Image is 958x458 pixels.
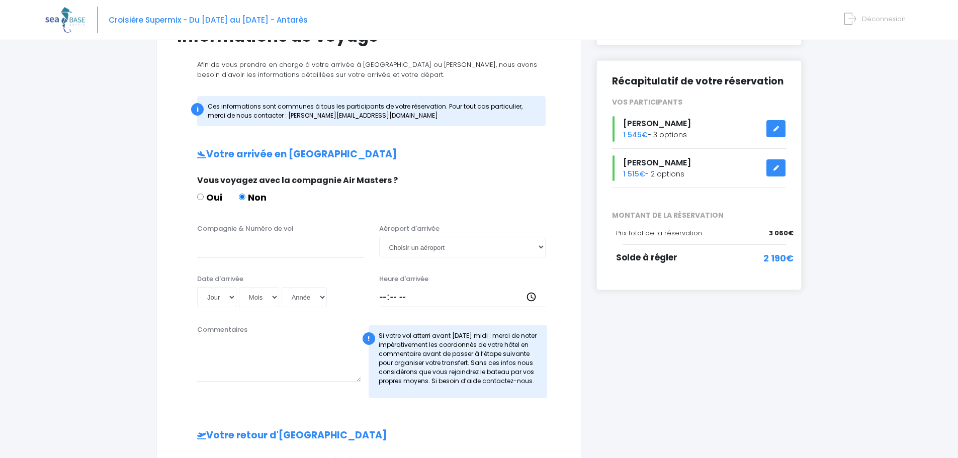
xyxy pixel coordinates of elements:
span: Solde à régler [616,251,677,263]
h2: Récapitulatif de votre réservation [612,76,786,87]
label: Date d'arrivée [197,274,243,284]
label: Commentaires [197,325,247,335]
div: - 2 options [604,155,794,181]
input: Non [239,194,245,200]
span: Déconnexion [862,14,906,24]
div: i [191,103,204,116]
span: 2 190€ [763,251,794,265]
span: Vous voyagez avec la compagnie Air Masters ? [197,174,398,186]
label: Non [239,191,267,204]
label: Oui [197,191,222,204]
div: Si votre vol atterri avant [DATE] midi : merci de noter impérativement les coordonnés de votre hô... [369,325,548,398]
div: - 3 options [604,116,794,142]
div: ! [363,332,375,345]
label: Heure d'arrivée [379,274,428,284]
input: Oui [197,194,204,200]
label: Aéroport d'arrivée [379,224,440,234]
label: Compagnie & Numéro de vol [197,224,294,234]
span: 1 545€ [623,130,648,140]
span: 3 060€ [769,228,794,238]
h2: Votre retour d'[GEOGRAPHIC_DATA] [177,430,561,441]
span: MONTANT DE LA RÉSERVATION [604,210,794,221]
span: [PERSON_NAME] [623,157,691,168]
span: [PERSON_NAME] [623,118,691,129]
h1: Informations de voyage [177,26,561,46]
p: Afin de vous prendre en charge à votre arrivée à [GEOGRAPHIC_DATA] ou [PERSON_NAME], nous avons b... [177,60,561,79]
span: Croisière Supermix - Du [DATE] au [DATE] - Antarès [109,15,308,25]
div: Ces informations sont communes à tous les participants de votre réservation. Pour tout cas partic... [197,96,546,126]
div: VOS PARTICIPANTS [604,97,794,108]
span: Prix total de la réservation [616,228,702,238]
span: 1 515€ [623,169,645,179]
h2: Votre arrivée en [GEOGRAPHIC_DATA] [177,149,561,160]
